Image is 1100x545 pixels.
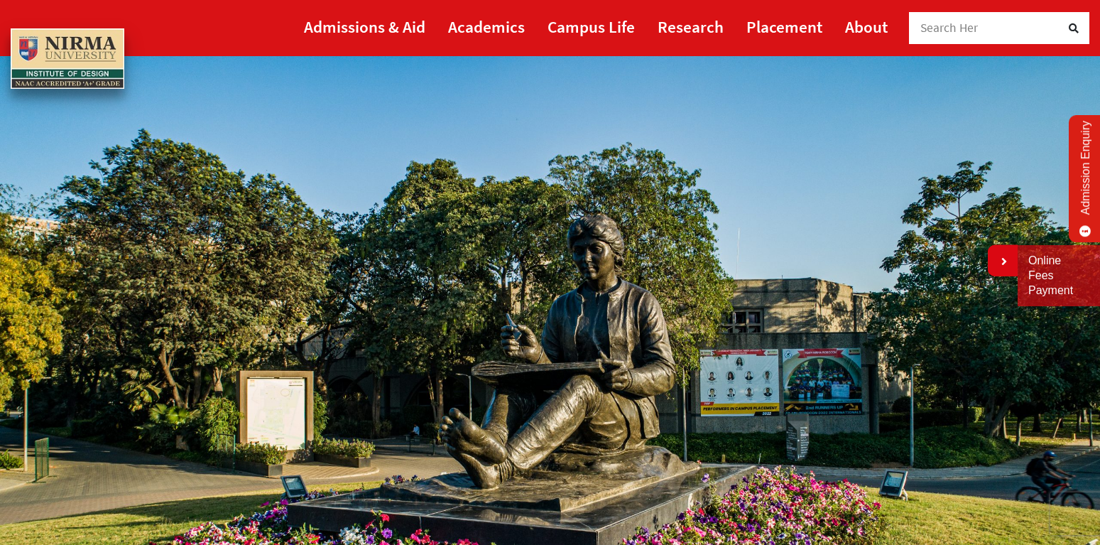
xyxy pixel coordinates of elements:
a: Campus Life [548,11,635,43]
a: Academics [448,11,525,43]
span: Search Her [920,20,979,36]
a: About [845,11,888,43]
img: main_logo [11,28,124,90]
a: Research [658,11,724,43]
a: Placement [746,11,822,43]
a: Online Fees Payment [1028,254,1089,298]
a: Admissions & Aid [304,11,425,43]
